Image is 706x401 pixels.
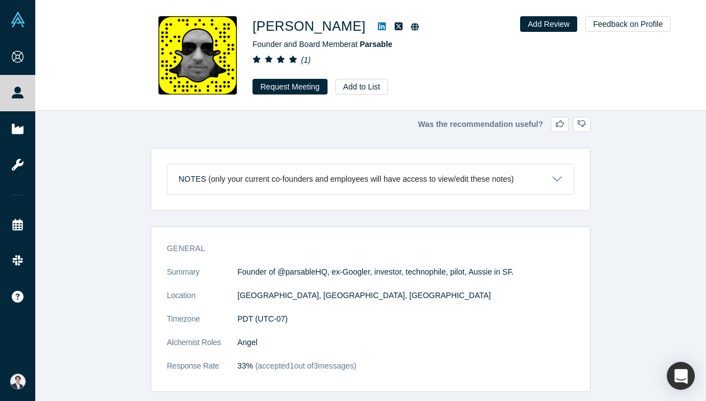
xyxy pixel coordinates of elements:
p: Founder of @parsableHQ, ex-Googler, investor, technophile, pilot, Aussie in SF. [237,266,574,278]
button: Add to List [335,79,388,95]
h3: Notes [179,173,206,185]
img: Eisuke Shimizu's Account [10,374,26,389]
dd: PDT (UTC-07) [237,313,574,325]
span: Founder and Board Member at [253,40,392,49]
dt: Response Rate [167,360,237,384]
a: Parsable [359,40,392,49]
h3: General [167,243,559,254]
button: Feedback on Profile [585,16,671,32]
dt: Location [167,290,237,313]
h1: [PERSON_NAME] [253,16,366,36]
button: Request Meeting [253,79,328,95]
dt: Alchemist Roles [167,337,237,360]
div: Was the recommendation useful? [151,117,591,132]
img: Alchemist Vault Logo [10,12,26,27]
span: (accepted 1 out of 3 messages) [253,361,356,370]
dt: Summary [167,266,237,290]
dd: Angel [237,337,574,348]
p: (only your current co-founders and employees will have access to view/edit these notes) [208,174,514,184]
dt: Timezone [167,313,237,337]
span: 33% [237,361,253,370]
button: Add Review [520,16,578,32]
img: Ryan Junee's Profile Image [158,16,237,95]
button: Notes (only your current co-founders and employees will have access to view/edit these notes) [167,164,574,194]
i: ( 1 ) [301,55,311,64]
dd: [GEOGRAPHIC_DATA], [GEOGRAPHIC_DATA], [GEOGRAPHIC_DATA] [237,290,574,301]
